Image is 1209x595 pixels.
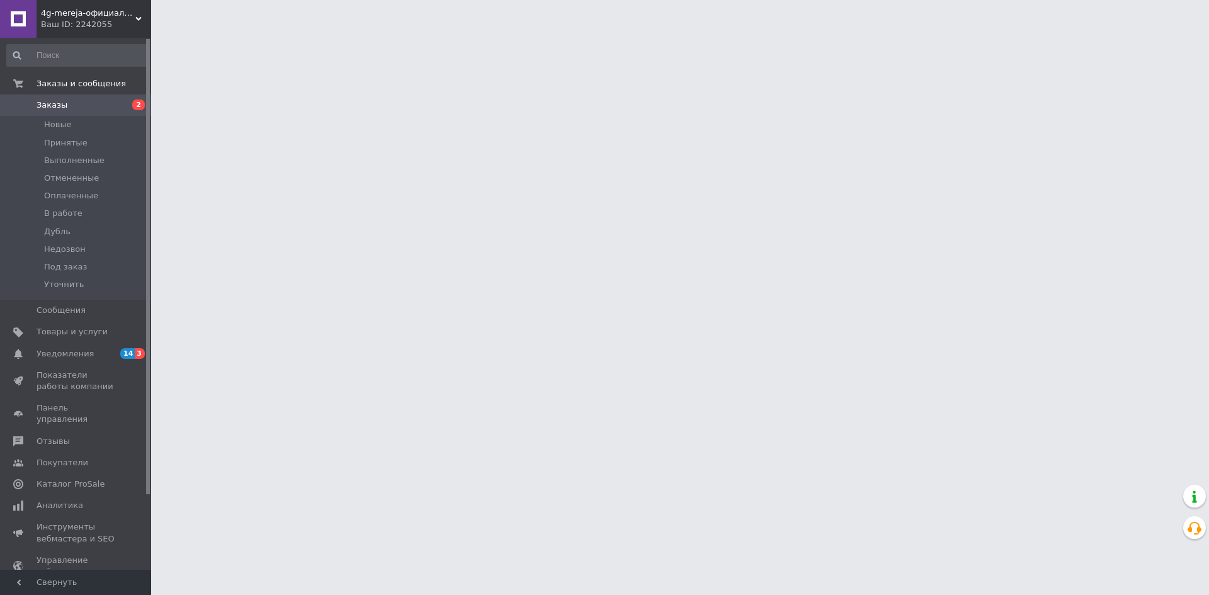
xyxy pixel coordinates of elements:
div: Ваш ID: 2242055 [41,19,151,30]
span: Каталог ProSale [37,479,105,490]
span: 3 [135,348,145,359]
span: Под заказ [44,261,87,273]
span: 14 [120,348,135,359]
span: Отзывы [37,436,70,447]
span: Отмененные [44,173,99,184]
span: Покупатели [37,457,88,468]
span: Новые [44,119,72,130]
span: Дубль [44,226,71,237]
span: Заказы и сообщения [37,78,126,89]
span: Заказы [37,99,67,111]
span: Принятые [44,137,88,149]
span: Уведомления [37,348,94,360]
span: Аналитика [37,500,83,511]
span: Недозвон [44,244,86,255]
span: Уточнить [44,279,84,290]
span: Выполненные [44,155,105,166]
span: Сообщения [37,305,86,316]
input: Поиск [6,44,149,67]
span: Товары и услуги [37,326,108,337]
span: Оплаченные [44,190,98,201]
span: Управление сайтом [37,555,116,577]
span: В работе [44,208,82,219]
span: 4g-mereja-официальный дилер компаний Vodafone, Kyivstar, Lifecell [41,8,135,19]
span: Показатели работы компании [37,370,116,392]
span: Инструменты вебмастера и SEO [37,521,116,544]
span: 2 [132,99,145,110]
span: Панель управления [37,402,116,425]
